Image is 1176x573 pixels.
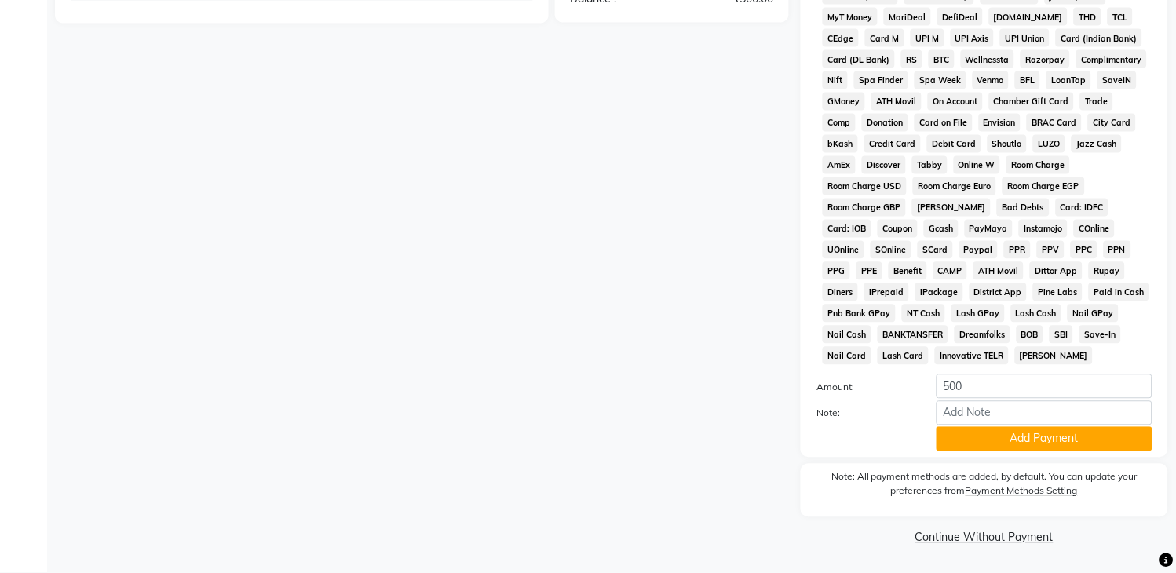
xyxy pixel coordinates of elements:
span: Card (Indian Bank) [1056,29,1142,47]
span: DefiDeal [937,8,983,26]
a: Continue Without Payment [804,530,1165,546]
span: [PERSON_NAME] [1015,347,1094,365]
span: Innovative TELR [935,347,1009,365]
span: BRAC Card [1027,114,1082,132]
span: District App [970,283,1028,301]
span: UOnline [823,241,864,259]
span: BTC [929,50,955,68]
span: Room Charge Euro [913,177,996,195]
button: Add Payment [937,427,1152,451]
span: Diners [823,283,858,301]
input: Amount [937,374,1152,399]
span: Room Charge GBP [823,199,906,217]
span: Card on File [915,114,973,132]
span: bKash [823,135,858,153]
span: iPrepaid [864,283,909,301]
span: Card (DL Bank) [823,50,895,68]
span: CEdge [823,29,859,47]
span: SCard [918,241,953,259]
span: Nail GPay [1068,305,1119,323]
span: PPC [1071,241,1097,259]
span: Card: IOB [823,220,871,238]
span: Nift [823,71,848,89]
span: NT Cash [902,305,945,323]
span: BFL [1015,71,1040,89]
span: Room Charge USD [823,177,907,195]
span: Trade [1080,93,1113,111]
span: [DOMAIN_NAME] [989,8,1068,26]
span: UPI M [911,29,944,47]
span: Comp [823,114,856,132]
span: Nail Cash [823,326,871,344]
span: UPI Axis [951,29,995,47]
span: MyT Money [823,8,878,26]
span: PPN [1104,241,1131,259]
span: Lash Cash [1011,305,1062,323]
span: Lash Card [878,347,929,365]
span: Bad Debts [997,199,1050,217]
span: COnline [1074,220,1115,238]
span: Spa Finder [854,71,908,89]
input: Add Note [937,401,1152,425]
label: Note: All payment methods are added, by default. You can update your preferences from [816,470,1152,505]
span: THD [1074,8,1101,26]
span: Spa Week [915,71,966,89]
span: Instamojo [1019,220,1068,238]
span: Jazz Cash [1072,135,1122,153]
span: Paid in Cash [1089,283,1149,301]
span: ATH Movil [871,93,922,111]
span: Envision [979,114,1021,132]
span: Pnb Bank GPay [823,305,896,323]
span: Donation [862,114,908,132]
span: Lash GPay [951,305,1005,323]
span: LUZO [1033,135,1065,153]
span: Pine Labs [1033,283,1083,301]
label: Note: [805,407,925,421]
span: SBI [1050,326,1073,344]
label: Amount: [805,381,925,395]
span: [PERSON_NAME] [912,199,991,217]
span: BOB [1017,326,1044,344]
span: Gcash [924,220,959,238]
span: Room Charge [1006,156,1070,174]
span: Room Charge EGP [1003,177,1085,195]
span: iPackage [915,283,963,301]
span: City Card [1088,114,1136,132]
span: SOnline [871,241,911,259]
span: MariDeal [884,8,931,26]
span: Coupon [878,220,918,238]
span: On Account [928,93,983,111]
span: Benefit [889,262,927,280]
span: PPR [1004,241,1031,259]
span: Tabby [912,156,948,174]
span: LoanTap [1046,71,1091,89]
span: CAMP [933,262,968,280]
span: AmEx [823,156,856,174]
span: SaveIN [1097,71,1137,89]
span: PPE [856,262,882,280]
span: PPV [1037,241,1065,259]
span: Venmo [973,71,1010,89]
span: Card: IDFC [1056,199,1109,217]
span: PayMaya [965,220,1013,238]
span: Rupay [1089,262,1125,280]
span: Dreamfolks [955,326,1010,344]
span: Paypal [959,241,999,259]
span: Wellnessta [961,50,1015,68]
span: UPI Union [1000,29,1050,47]
span: Shoutlo [988,135,1028,153]
span: PPG [823,262,850,280]
label: Payment Methods Setting [966,484,1078,498]
span: Online W [954,156,1001,174]
span: Chamber Gift Card [989,93,1075,111]
span: Dittor App [1030,262,1083,280]
span: Credit Card [864,135,921,153]
span: Nail Card [823,347,871,365]
span: GMoney [823,93,865,111]
span: Debit Card [927,135,981,153]
span: Card M [865,29,904,47]
span: Save-In [1079,326,1121,344]
span: Razorpay [1021,50,1070,68]
span: BANKTANSFER [878,326,948,344]
span: RS [901,50,922,68]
